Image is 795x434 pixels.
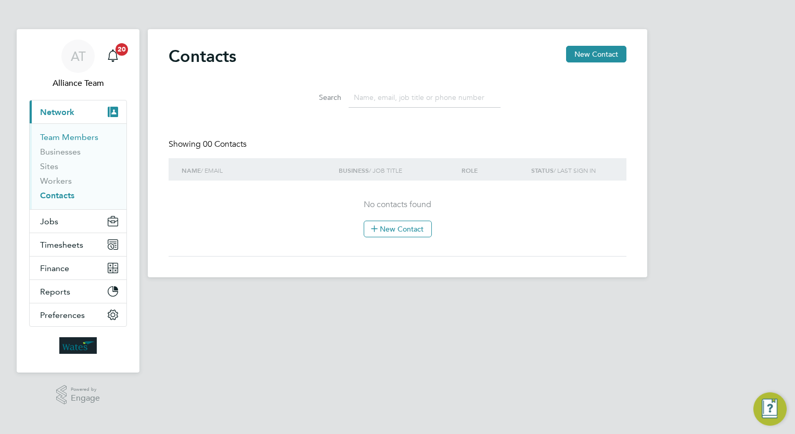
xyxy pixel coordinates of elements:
input: Name, email, job title or phone number [349,87,501,108]
span: Timesheets [40,240,83,250]
span: 20 [116,43,128,56]
strong: Business [339,167,369,174]
button: Reports [30,280,126,303]
button: Jobs [30,210,126,233]
span: Network [40,107,74,117]
nav: Main navigation [17,29,139,373]
button: Preferences [30,303,126,326]
span: Finance [40,263,69,273]
span: Powered by [71,385,100,394]
strong: Name [182,167,201,174]
div: Showing [169,139,249,150]
span: AT [71,49,86,63]
span: Engage [71,394,100,403]
h2: Contacts [169,46,236,67]
span: Alliance Team [29,77,127,90]
button: New Contact [364,221,432,237]
button: Network [30,100,126,123]
a: Powered byEngage [56,385,100,405]
div: / Job Title [336,158,458,183]
button: New Contact [566,46,626,62]
button: Engage Resource Center [753,392,787,426]
span: Preferences [40,310,85,320]
label: Search [294,93,341,102]
span: Reports [40,287,70,297]
a: Contacts [40,190,74,200]
a: Go to home page [29,337,127,354]
div: / Last Sign In [529,158,616,183]
a: 20 [102,40,123,73]
a: Workers [40,176,72,186]
img: wates-logo-retina.png [59,337,97,354]
button: Finance [30,257,126,279]
a: ATAlliance Team [29,40,127,90]
a: Sites [40,161,58,171]
strong: ROLE [461,167,478,174]
div: / Email [179,158,336,183]
a: Businesses [40,147,81,157]
span: 00 Contacts [203,139,247,149]
a: Team Members [40,132,98,142]
button: Timesheets [30,233,126,256]
span: Jobs [40,216,58,226]
div: Network [30,123,126,209]
div: No contacts found [179,199,616,237]
strong: Status [531,167,554,174]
